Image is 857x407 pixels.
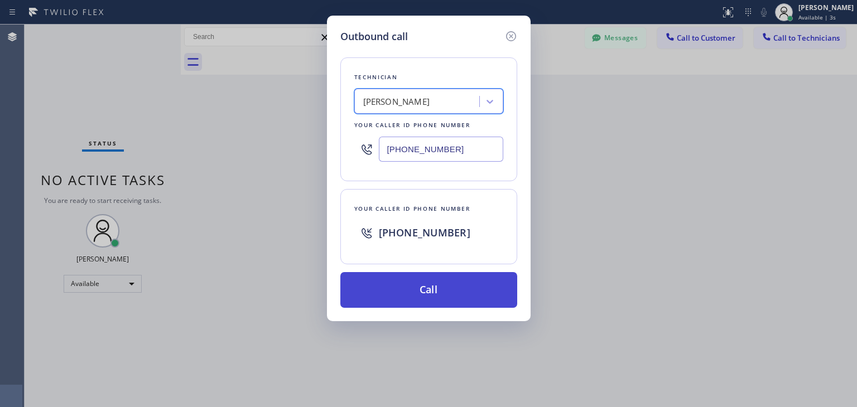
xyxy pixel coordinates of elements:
[340,272,517,308] button: Call
[340,29,408,44] h5: Outbound call
[354,71,503,83] div: Technician
[379,226,470,239] span: [PHONE_NUMBER]
[354,119,503,131] div: Your caller id phone number
[354,203,503,215] div: Your caller id phone number
[363,95,430,108] div: [PERSON_NAME]
[379,137,503,162] input: (123) 456-7890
